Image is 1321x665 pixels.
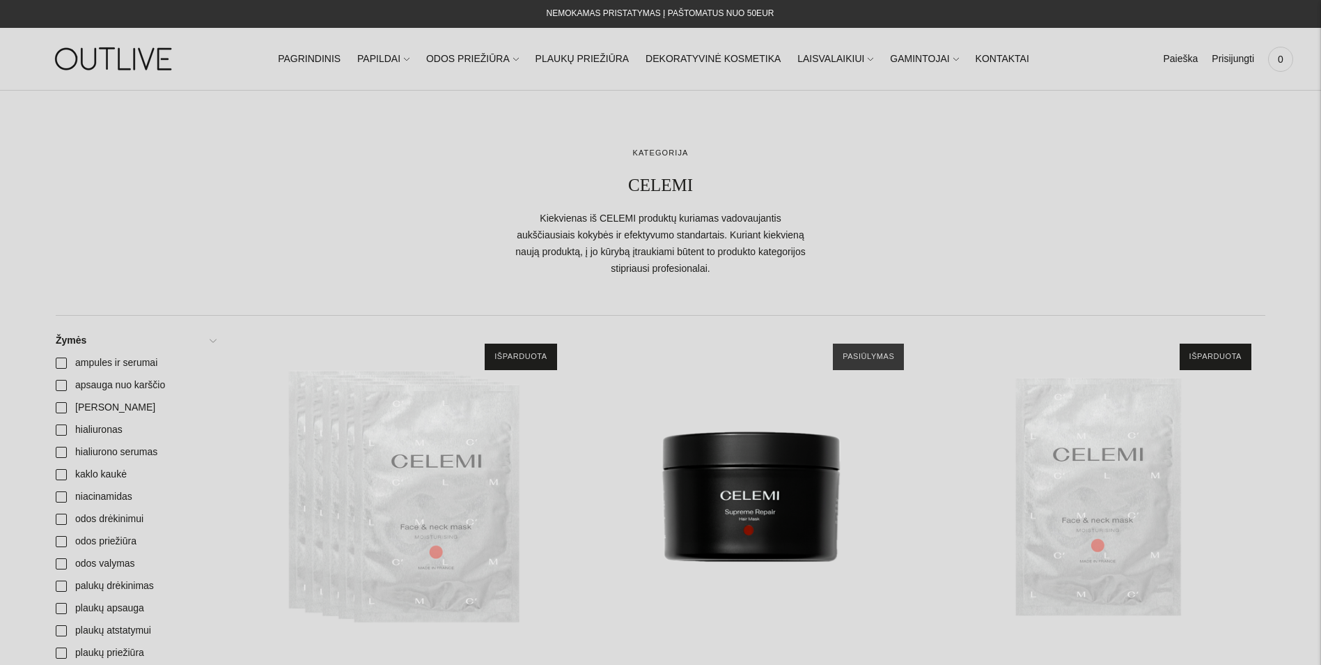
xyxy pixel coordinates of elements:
a: plaukų priežiūra [47,642,224,664]
a: hialiuronas [47,419,224,441]
a: plaukų apsauga [47,597,224,620]
a: Paieška [1163,44,1198,75]
a: Žymės [47,330,224,352]
a: hialiurono serumas [47,441,224,464]
span: 0 [1271,49,1290,69]
a: CELEMI Atstatomoji plaukų kaukė su hidrolizuotu keratinu ir avokado aliejumi 200ml [585,330,919,664]
a: [PERSON_NAME] [47,397,224,419]
a: odos priežiūra [47,530,224,553]
a: KONTAKTAI [976,44,1029,75]
a: LAISVALAIKIUI [797,44,873,75]
a: niacinamidas [47,486,224,508]
a: GAMINTOJAI [890,44,958,75]
a: palukų drėkinimas [47,575,224,597]
a: ampules ir serumai [47,352,224,374]
a: kaklo kaukė [47,464,224,486]
a: odos valymas [47,553,224,575]
a: plaukų atstatymui [47,620,224,642]
img: OUTLIVE [28,35,202,83]
div: NEMOKAMAS PRISTATYMAS Į PAŠTOMATUS NUO 50EUR [547,6,774,22]
a: 0 [1268,44,1293,75]
a: DEKORATYVINĖ KOSMETIKA [646,44,781,75]
a: PAPILDAI [357,44,409,75]
a: PAGRINDINIS [278,44,341,75]
a: PLAUKŲ PRIEŽIŪRA [536,44,630,75]
a: CELEMI Intensyviai drėkinanti veido ir kaklo kaukė 18ml [932,330,1265,664]
a: apsauga nuo karščio [47,374,224,397]
a: Prisijungti [1212,44,1254,75]
a: 5x CELEMI Intensyviai drėkinanti veido ir kaklo kaukė 18ml [237,330,571,664]
a: ODOS PRIEŽIŪRA [426,44,519,75]
a: odos drėkinimui [47,508,224,530]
